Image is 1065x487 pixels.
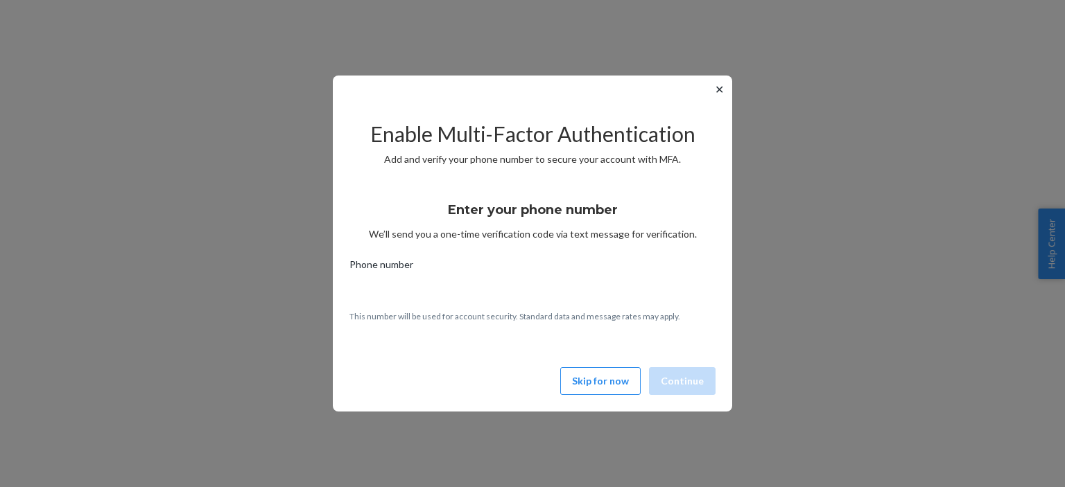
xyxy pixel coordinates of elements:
h2: Enable Multi-Factor Authentication [349,123,716,145]
h3: Enter your phone number [448,201,618,219]
div: We’ll send you a one-time verification code via text message for verification. [349,190,716,241]
p: This number will be used for account security. Standard data and message rates may apply. [349,310,716,322]
button: Continue [649,367,716,395]
span: Phone number [349,258,413,277]
button: Skip for now [560,367,641,395]
button: ✕ [712,81,727,98]
p: Add and verify your phone number to secure your account with MFA. [349,152,716,166]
